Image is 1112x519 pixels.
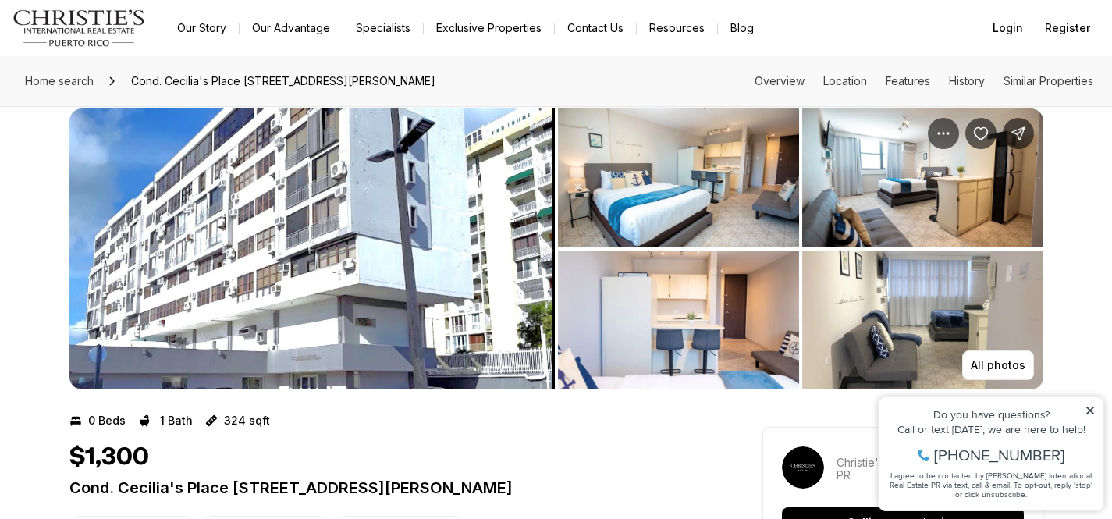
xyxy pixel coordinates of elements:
[1004,74,1093,87] a: Skip to: Similar Properties
[16,35,226,46] div: Do you have questions?
[949,74,985,87] a: Skip to: History
[971,359,1025,371] p: All photos
[12,9,146,47] img: logo
[424,17,554,39] a: Exclusive Properties
[240,17,343,39] a: Our Advantage
[64,73,194,89] span: [PHONE_NUMBER]
[125,69,442,94] span: Cond. Cecilia's Place [STREET_ADDRESS][PERSON_NAME]
[16,50,226,61] div: Call or text [DATE], we are here to help!
[718,17,766,39] a: Blog
[224,414,270,427] p: 324 sqft
[802,251,1043,389] button: View image gallery
[69,108,555,389] button: View image gallery
[69,478,706,497] p: Cond. Cecilia's Place [STREET_ADDRESS][PERSON_NAME]
[965,118,997,149] button: Save Property: Cond. Cecilia's Place 7 CALLE ROSA #306
[555,17,636,39] button: Contact Us
[558,108,1043,389] li: 2 of 4
[160,414,193,427] p: 1 Bath
[993,22,1023,34] span: Login
[755,74,805,87] a: Skip to: Overview
[983,12,1032,44] button: Login
[1003,118,1034,149] button: Share Property: Cond. Cecilia's Place 7 CALLE ROSA #306
[25,74,94,87] span: Home search
[755,75,1093,87] nav: Page section menu
[165,17,239,39] a: Our Story
[20,96,222,126] span: I agree to be contacted by [PERSON_NAME] International Real Estate PR via text, call & email. To ...
[69,108,1043,389] div: Listing Photos
[962,350,1034,380] button: All photos
[343,17,423,39] a: Specialists
[69,108,555,389] li: 1 of 4
[837,457,1024,482] p: Christie's International Real Estate PR
[928,118,959,149] button: Property options
[1036,12,1100,44] button: Register
[558,108,799,247] button: View image gallery
[69,443,149,472] h1: $1,300
[637,17,717,39] a: Resources
[802,108,1043,247] button: View image gallery
[886,74,930,87] a: Skip to: Features
[19,69,100,94] a: Home search
[558,251,799,389] button: View image gallery
[823,74,867,87] a: Skip to: Location
[1045,22,1090,34] span: Register
[88,414,126,427] p: 0 Beds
